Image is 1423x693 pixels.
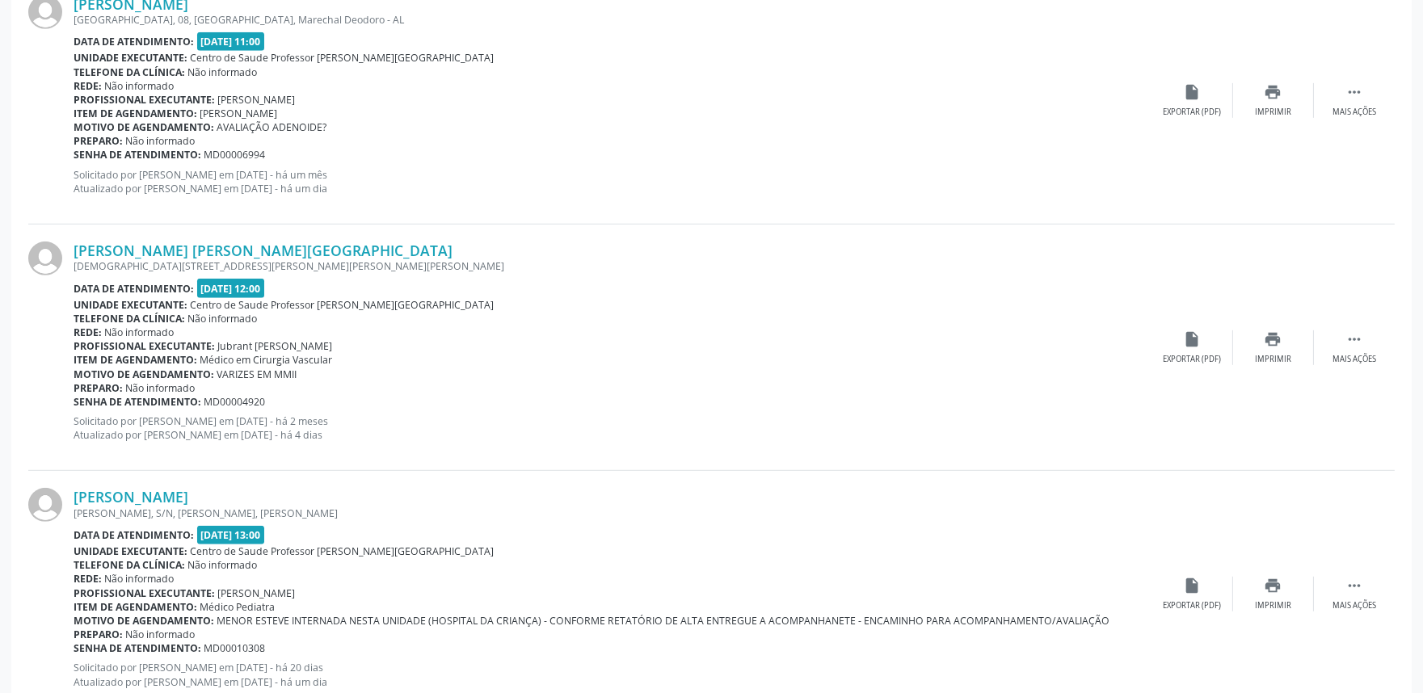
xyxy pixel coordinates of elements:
span: [PERSON_NAME] [200,107,278,120]
i: insert_drive_file [1184,83,1202,101]
div: [GEOGRAPHIC_DATA], 08, [GEOGRAPHIC_DATA], Marechal Deodoro - AL [74,13,1152,27]
div: Mais ações [1332,107,1376,118]
span: AVALIAÇÃO ADENOIDE? [217,120,327,134]
b: Item de agendamento: [74,600,197,614]
span: Centro de Saude Professor [PERSON_NAME][GEOGRAPHIC_DATA] [191,544,495,558]
b: Telefone da clínica: [74,558,185,572]
span: Médico Pediatra [200,600,276,614]
i: print [1265,330,1282,348]
div: Exportar (PDF) [1164,600,1222,611]
div: [DEMOGRAPHIC_DATA][STREET_ADDRESS][PERSON_NAME][PERSON_NAME][PERSON_NAME] [74,259,1152,273]
b: Telefone da clínica: [74,65,185,79]
span: Centro de Saude Professor [PERSON_NAME][GEOGRAPHIC_DATA] [191,51,495,65]
b: Unidade executante: [74,544,187,558]
span: Não informado [126,628,196,641]
span: [PERSON_NAME] [218,93,296,107]
div: Mais ações [1332,354,1376,365]
div: Imprimir [1255,354,1291,365]
span: Não informado [105,325,175,339]
span: MD00010308 [204,641,266,655]
p: Solicitado por [PERSON_NAME] em [DATE] - há 20 dias Atualizado por [PERSON_NAME] em [DATE] - há u... [74,661,1152,688]
b: Rede: [74,325,102,339]
span: Não informado [126,134,196,148]
b: Item de agendamento: [74,353,197,367]
p: Solicitado por [PERSON_NAME] em [DATE] - há um mês Atualizado por [PERSON_NAME] em [DATE] - há um... [74,168,1152,195]
span: Não informado [126,381,196,395]
a: [PERSON_NAME] [PERSON_NAME][GEOGRAPHIC_DATA] [74,241,453,259]
b: Profissional executante: [74,93,215,107]
span: MD00006994 [204,148,266,162]
span: [DATE] 13:00 [197,526,265,544]
i: insert_drive_file [1184,577,1202,594]
b: Preparo: [74,134,123,148]
span: Não informado [188,558,258,572]
b: Motivo de agendamento: [74,120,214,134]
b: Unidade executante: [74,51,187,65]
div: Mais ações [1332,600,1376,611]
b: Rede: [74,572,102,586]
i:  [1345,577,1363,594]
div: Imprimir [1255,600,1291,611]
b: Preparo: [74,628,123,641]
div: Exportar (PDF) [1164,107,1222,118]
b: Data de atendimento: [74,282,194,296]
img: img [28,241,62,275]
img: img [28,488,62,522]
b: Motivo de agendamento: [74,367,214,381]
b: Profissional executante: [74,586,215,600]
b: Profissional executante: [74,339,215,353]
b: Telefone da clínica: [74,312,185,325]
span: Não informado [105,79,175,93]
b: Senha de atendimento: [74,395,201,409]
span: Não informado [105,572,175,586]
b: Senha de atendimento: [74,148,201,162]
b: Preparo: [74,381,123,395]
a: [PERSON_NAME] [74,488,188,506]
span: VARIZES EM MMII [217,367,297,381]
span: Não informado [188,312,258,325]
b: Data de atendimento: [74,528,194,542]
i: print [1265,577,1282,594]
span: Centro de Saude Professor [PERSON_NAME][GEOGRAPHIC_DATA] [191,298,495,312]
span: Jubrant [PERSON_NAME] [218,339,333,353]
span: MENOR ESTEVE INTERNADA NESTA UNIDADE (HOSPITAL DA CRIANÇA) - CONFORME RETATÓRIO DE ALTA ENTREGUE ... [217,614,1110,628]
i: insert_drive_file [1184,330,1202,348]
span: [DATE] 12:00 [197,279,265,297]
i:  [1345,330,1363,348]
b: Motivo de agendamento: [74,614,214,628]
span: Médico em Cirurgia Vascular [200,353,333,367]
div: Exportar (PDF) [1164,354,1222,365]
b: Item de agendamento: [74,107,197,120]
b: Unidade executante: [74,298,187,312]
span: Não informado [188,65,258,79]
span: [PERSON_NAME] [218,586,296,600]
div: [PERSON_NAME], S/N, [PERSON_NAME], [PERSON_NAME] [74,506,1152,520]
p: Solicitado por [PERSON_NAME] em [DATE] - há 2 meses Atualizado por [PERSON_NAME] em [DATE] - há 4... [74,414,1152,442]
i: print [1265,83,1282,101]
b: Data de atendimento: [74,35,194,48]
span: [DATE] 11:00 [197,32,265,51]
div: Imprimir [1255,107,1291,118]
span: MD00004920 [204,395,266,409]
i:  [1345,83,1363,101]
b: Rede: [74,79,102,93]
b: Senha de atendimento: [74,641,201,655]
